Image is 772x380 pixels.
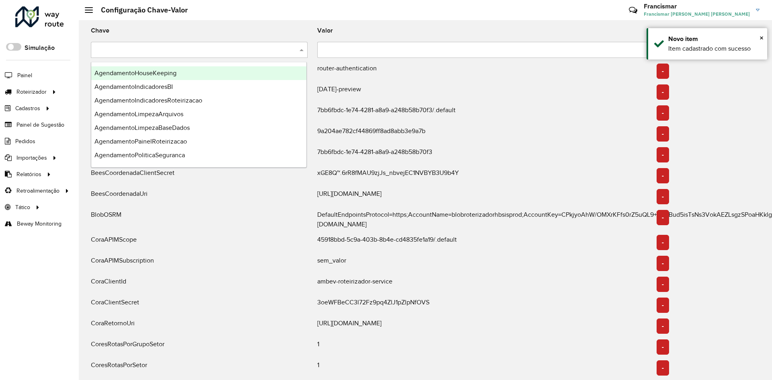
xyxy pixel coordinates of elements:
[657,105,669,121] button: -
[15,203,30,212] span: Tático
[15,104,40,113] span: Cadastros
[668,34,761,44] div: Novo item
[312,360,652,376] div: 1
[94,83,173,90] span: AgendamentoIndicadoresBI
[86,318,312,334] div: CoraRetornoUri
[86,235,312,250] div: CoraAPIMScope
[25,43,55,53] label: Simulação
[657,360,669,376] button: -
[312,189,652,204] div: [URL][DOMAIN_NAME]
[86,147,312,162] div: BeesCoordenadaClientId
[16,170,41,179] span: Relatórios
[657,84,669,100] button: -
[86,64,312,79] div: AuthGestaoEntregasBlobNomeContainer
[94,152,185,158] span: AgendamentoPoliticaSeguranca
[86,210,312,229] div: BlobOSRM
[657,298,669,313] button: -
[94,97,202,104] span: AgendamentoIndicadoresRoteirizacao
[312,105,652,121] div: 7bb6fbdc-1e74-4281-a8a9-a248b58b70f3/.default
[312,126,652,142] div: 9a204ae782cf44869ff8ad8abb3e9a7b
[16,121,64,129] span: Painel de Sugestão
[94,111,183,117] span: AgendamentoLimpezaArquivos
[17,220,62,228] span: Beway Monitoring
[668,44,761,53] div: Item cadastrado com sucesso
[86,339,312,355] div: CoresRotasPorGrupoSetor
[657,189,669,204] button: -
[93,6,188,14] h2: Configuração Chave-Valor
[657,318,669,334] button: -
[624,2,642,19] a: Contato Rápido
[16,154,47,162] span: Importações
[91,26,109,35] label: Chave
[86,360,312,376] div: CoresRotasPorSetor
[86,256,312,271] div: CoraAPIMSubscription
[86,168,312,183] div: BeesCoordenadaClientSecret
[657,256,669,271] button: -
[94,70,177,76] span: AgendamentoHouseKeeping
[657,235,669,250] button: -
[86,84,312,100] div: AzureMapsVersao
[86,277,312,292] div: CoraClientId
[94,124,190,131] span: AgendamentoLimpezaBaseDados
[312,84,652,100] div: [DATE]-preview
[86,298,312,313] div: CoraClientSecret
[16,88,47,96] span: Roteirizador
[657,210,669,225] button: -
[312,64,652,79] div: router-authentication
[312,210,652,229] div: DefaultEndpointsProtocol=https;AccountName=blobroterizadorhbsisprod;AccountKey=CPkjyoAhW/OMXrKFfs...
[86,105,312,121] div: BeesCoordenadaAPIMScope
[312,235,652,250] div: 45918bbd-5c9a-403b-8b4e-cd4835fe1a19/.default
[657,168,669,183] button: -
[312,256,652,271] div: sem_valor
[17,71,32,80] span: Painel
[317,26,333,35] label: Valor
[16,187,60,195] span: Retroalimentação
[312,277,652,292] div: ambev-roteirizador-service
[86,189,312,204] div: BeesCoordenadaUri
[91,62,307,168] ng-dropdown-panel: Options list
[657,147,669,162] button: -
[15,137,35,146] span: Pedidos
[657,339,669,355] button: -
[312,168,652,183] div: xGE8Q~.6rR8fMAU9zjJs_nbvejEC1NVBYB3U9b4Y
[644,2,750,10] h3: Francismar
[657,126,669,142] button: -
[644,10,750,18] span: Francismar [PERSON_NAME] [PERSON_NAME]
[657,277,669,292] button: -
[312,147,652,162] div: 7bb6fbdc-1e74-4281-a8a9-a248b58b70f3
[312,318,652,334] div: [URL][DOMAIN_NAME]
[94,138,187,145] span: AgendamentoPainelRoteirizacao
[760,32,764,44] button: Close
[760,33,764,42] span: ×
[312,298,652,313] div: 3oeWFBeCC3l72Fz9pq4ZlJ1pZlpNfOVS
[86,126,312,142] div: BeesCoordenadaAPIMSubscription
[657,64,669,79] button: -
[312,339,652,355] div: 1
